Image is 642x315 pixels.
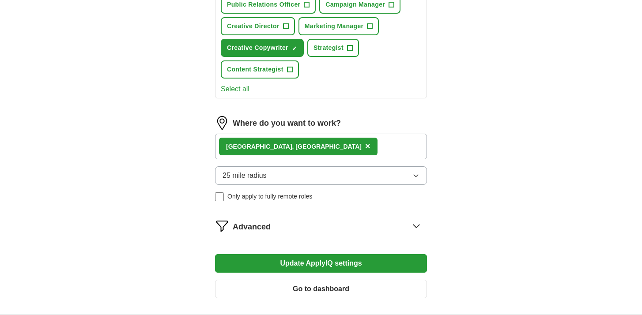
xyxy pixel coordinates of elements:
[307,39,359,57] button: Strategist
[215,166,427,185] button: 25 mile radius
[227,192,312,201] span: Only apply to fully remote roles
[215,254,427,273] button: Update ApplyIQ settings
[215,280,427,298] button: Go to dashboard
[223,170,267,181] span: 25 mile radius
[292,45,297,52] span: ✓
[365,141,370,151] span: ×
[227,43,288,52] span: Creative Copywriter
[221,17,295,35] button: Creative Director
[305,22,364,31] span: Marketing Manager
[215,219,229,233] img: filter
[233,221,271,233] span: Advanced
[226,142,362,151] div: [GEOGRAPHIC_DATA], [GEOGRAPHIC_DATA]
[221,60,299,79] button: Content Strategist
[227,65,283,74] span: Content Strategist
[221,39,304,57] button: Creative Copywriter✓
[233,117,341,129] label: Where do you want to work?
[313,43,344,52] span: Strategist
[365,140,370,153] button: ×
[298,17,379,35] button: Marketing Manager
[227,22,279,31] span: Creative Director
[221,84,249,94] button: Select all
[215,116,229,130] img: location.png
[215,192,224,201] input: Only apply to fully remote roles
